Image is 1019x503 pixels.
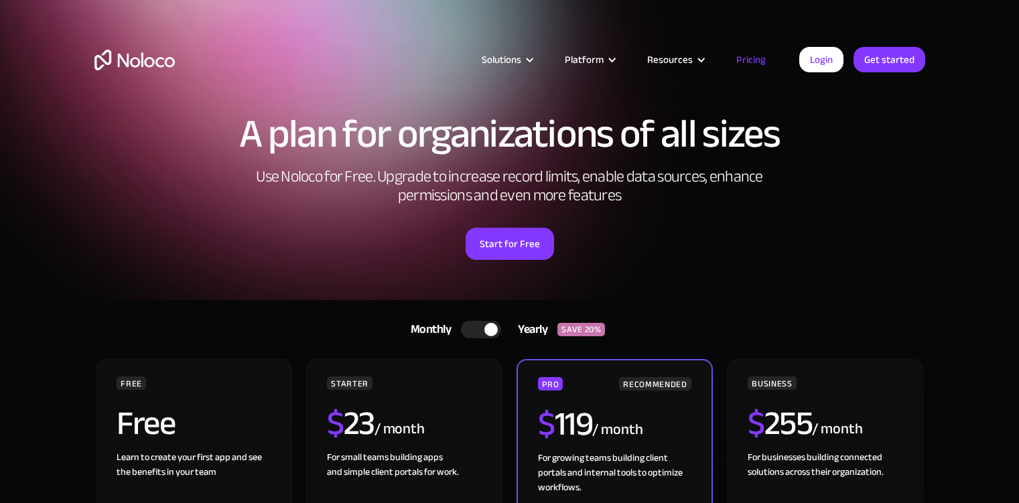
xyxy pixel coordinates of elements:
[466,228,554,260] a: Start for Free
[619,377,691,390] div: RECOMMENDED
[465,51,548,68] div: Solutions
[94,50,175,70] a: home
[375,419,425,440] div: / month
[647,51,693,68] div: Resources
[748,376,796,390] div: BUSINESS
[799,47,843,72] a: Login
[117,376,146,390] div: FREE
[538,407,592,441] h2: 119
[548,51,630,68] div: Platform
[327,407,375,440] h2: 23
[557,323,605,336] div: SAVE 20%
[538,377,563,390] div: PRO
[812,419,862,440] div: / month
[592,419,642,441] div: / month
[854,47,925,72] a: Get started
[720,51,783,68] a: Pricing
[94,114,925,154] h1: A plan for organizations of all sizes
[482,51,521,68] div: Solutions
[565,51,604,68] div: Platform
[630,51,720,68] div: Resources
[748,407,812,440] h2: 255
[327,392,344,455] span: $
[501,319,557,340] div: Yearly
[242,167,778,205] h2: Use Noloco for Free. Upgrade to increase record limits, enable data sources, enhance permissions ...
[748,392,764,455] span: $
[117,407,175,440] h2: Free
[394,319,462,340] div: Monthly
[327,376,372,390] div: STARTER
[538,392,555,455] span: $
